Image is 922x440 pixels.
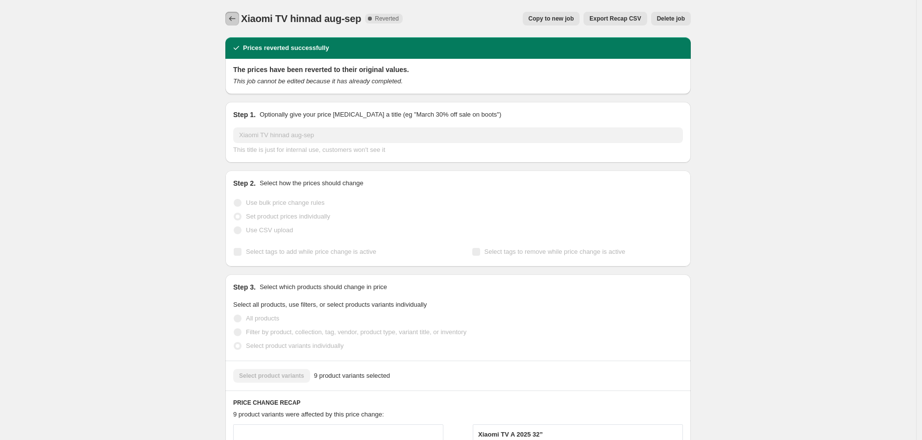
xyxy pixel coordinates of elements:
[233,146,385,153] span: This title is just for internal use, customers won't see it
[243,43,329,53] h2: Prices reverted successfully
[529,15,574,23] span: Copy to new job
[233,65,683,74] h2: The prices have been reverted to their original values.
[233,301,427,308] span: Select all products, use filters, or select products variants individually
[246,226,293,234] span: Use CSV upload
[246,199,324,206] span: Use bulk price change rules
[233,282,256,292] h2: Step 3.
[233,411,384,418] span: 9 product variants were affected by this price change:
[260,178,364,188] p: Select how the prices should change
[246,328,466,336] span: Filter by product, collection, tag, vendor, product type, variant title, or inventory
[314,371,390,381] span: 9 product variants selected
[260,282,387,292] p: Select which products should change in price
[657,15,685,23] span: Delete job
[241,13,361,24] span: Xiaomi TV hinnad aug-sep
[233,77,403,85] i: This job cannot be edited because it has already completed.
[246,213,330,220] span: Set product prices individually
[583,12,647,25] button: Export Recap CSV
[233,399,683,407] h6: PRICE CHANGE RECAP
[233,110,256,120] h2: Step 1.
[225,12,239,25] button: Price change jobs
[485,248,626,255] span: Select tags to remove while price change is active
[246,342,343,349] span: Select product variants individually
[651,12,691,25] button: Delete job
[260,110,501,120] p: Optionally give your price [MEDICAL_DATA] a title (eg "March 30% off sale on boots")
[246,248,376,255] span: Select tags to add while price change is active
[233,178,256,188] h2: Step 2.
[233,127,683,143] input: 30% off holiday sale
[246,315,279,322] span: All products
[523,12,580,25] button: Copy to new job
[589,15,641,23] span: Export Recap CSV
[478,431,543,438] span: Xiaomi TV A 2025 32”
[375,15,399,23] span: Reverted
